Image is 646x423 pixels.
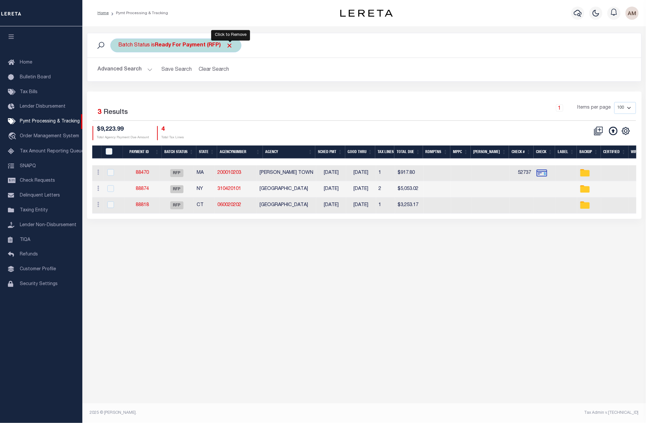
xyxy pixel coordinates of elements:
[20,282,58,286] span: Security Settings
[316,165,346,181] td: [DATE]
[257,165,316,181] td: [PERSON_NAME] TOWN
[136,171,149,175] a: 88470
[316,198,346,214] td: [DATE]
[217,171,241,175] a: 200010203
[110,39,241,52] div: Batch Status is
[555,145,577,159] th: Label: activate to sort column ascending
[158,63,196,76] button: Save Search
[450,145,471,159] th: MPPC: activate to sort column ascending
[376,181,395,198] td: 2
[194,198,215,214] td: CT
[580,184,590,195] img: open-file-folder.png
[20,104,66,109] span: Lender Disbursement
[170,185,183,193] span: RFP
[98,11,109,15] a: Home
[155,43,233,48] b: Ready For Payment (RFP)
[316,181,346,198] td: [DATE]
[375,145,394,159] th: Tax Lines
[211,30,250,40] div: Click to Remove
[226,42,233,49] span: Click to Remove
[136,203,149,207] a: 88818
[217,203,241,207] a: 060020202
[196,145,217,159] th: State: activate to sort column ascending
[346,165,376,181] td: [DATE]
[20,193,60,198] span: Delinquent Letters
[340,10,393,17] img: logo-dark.svg
[376,198,395,214] td: 1
[20,90,38,94] span: Tax Bills
[97,135,149,140] p: Total Agency Payment Due Amount
[577,145,601,159] th: Backup: activate to sort column ascending
[395,181,424,198] td: $5,053.02
[8,132,18,141] i: travel_explore
[196,63,232,76] button: Clear Search
[20,134,79,139] span: Order Management System
[162,145,196,159] th: Batch Status: activate to sort column ascending
[123,145,162,159] th: Payment ID: activate to sort column ascending
[509,145,534,159] th: Check #: activate to sort column ascending
[471,145,509,159] th: Bill Fee: activate to sort column ascending
[162,135,184,140] p: Total Tax Lines
[577,104,611,112] span: Items per page
[395,198,424,214] td: $3,253.17
[98,63,153,76] button: Advanced Search
[217,145,263,159] th: AgencyNumber: activate to sort column ascending
[20,252,38,257] span: Refunds
[20,164,36,168] span: SNAPQ
[376,165,395,181] td: 1
[104,107,128,118] label: Results
[510,165,534,181] td: 52737
[537,168,547,178] img: check-bank.png
[257,198,316,214] td: [GEOGRAPHIC_DATA]
[20,60,32,65] span: Home
[20,75,51,80] span: Bulletin Board
[315,145,345,159] th: SCHED PMT: activate to sort column ascending
[20,267,56,272] span: Customer Profile
[20,119,80,124] span: Pymt Processing & Tracking
[346,198,376,214] td: [DATE]
[20,237,30,242] span: TIQA
[136,187,149,191] a: 88874
[580,168,590,178] img: open-file-folder.png
[556,104,563,112] a: 1
[109,10,168,16] li: Pymt Processing & Tracking
[20,223,76,227] span: Lender Non-Disbursement
[601,145,629,159] th: Certified: activate to sort column ascending
[101,145,123,159] th: PayeePmtBatchStatus
[217,187,241,191] a: 310420101
[194,181,215,198] td: NY
[394,145,423,159] th: Total Due: activate to sort column ascending
[20,208,48,213] span: Taxing Entity
[346,181,376,198] td: [DATE]
[345,145,375,159] th: Good Thru: activate to sort column ascending
[580,200,590,211] img: open-file-folder.png
[534,145,555,159] th: Check: activate to sort column ascending
[423,145,451,159] th: Rdmptns: activate to sort column ascending
[194,165,215,181] td: MA
[162,126,184,133] h4: 4
[170,201,183,209] span: RFP
[98,109,102,116] span: 3
[170,169,183,177] span: RFP
[257,181,316,198] td: [GEOGRAPHIC_DATA]
[395,165,424,181] td: $917.80
[20,178,55,183] span: Check Requests
[20,149,84,154] span: Tax Amount Reporting Queue
[97,126,149,133] h4: $9,223.99
[263,145,315,159] th: Agency: activate to sort column ascending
